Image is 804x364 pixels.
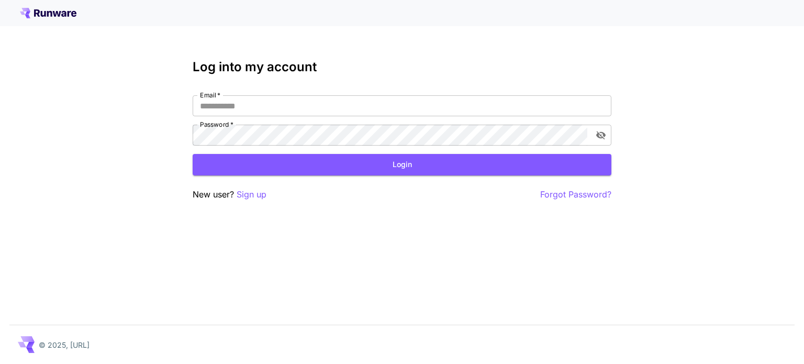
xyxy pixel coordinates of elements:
[39,339,90,350] p: © 2025, [URL]
[200,91,220,100] label: Email
[193,188,266,201] p: New user?
[193,60,611,74] h3: Log into my account
[237,188,266,201] button: Sign up
[193,154,611,175] button: Login
[540,188,611,201] button: Forgot Password?
[200,120,233,129] label: Password
[591,126,610,145] button: toggle password visibility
